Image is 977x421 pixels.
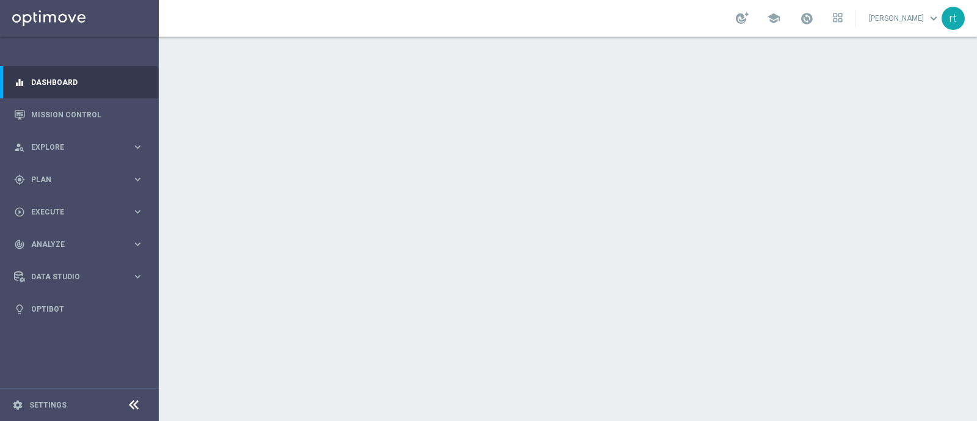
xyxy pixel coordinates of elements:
div: Mission Control [14,98,143,131]
i: keyboard_arrow_right [132,206,143,218]
span: Execute [31,208,132,216]
div: Plan [14,174,132,185]
i: play_circle_outline [14,207,25,218]
button: track_changes Analyze keyboard_arrow_right [13,240,144,249]
i: gps_fixed [14,174,25,185]
i: person_search [14,142,25,153]
span: Analyze [31,241,132,248]
button: equalizer Dashboard [13,78,144,87]
span: Data Studio [31,273,132,280]
div: rt [942,7,965,30]
span: school [767,12,780,25]
button: person_search Explore keyboard_arrow_right [13,142,144,152]
span: keyboard_arrow_down [927,12,940,25]
a: [PERSON_NAME]keyboard_arrow_down [868,9,942,27]
a: Settings [29,401,67,409]
div: Analyze [14,239,132,250]
a: Dashboard [31,66,143,98]
div: Execute [14,207,132,218]
i: track_changes [14,239,25,250]
div: Data Studio [14,271,132,282]
i: lightbulb [14,304,25,315]
div: Dashboard [14,66,143,98]
span: Plan [31,176,132,183]
a: Mission Control [31,98,143,131]
i: equalizer [14,77,25,88]
span: Explore [31,144,132,151]
button: lightbulb Optibot [13,304,144,314]
div: Explore [14,142,132,153]
button: Data Studio keyboard_arrow_right [13,272,144,282]
a: Optibot [31,293,143,325]
i: keyboard_arrow_right [132,174,143,185]
button: gps_fixed Plan keyboard_arrow_right [13,175,144,185]
button: Mission Control [13,110,144,120]
button: play_circle_outline Execute keyboard_arrow_right [13,207,144,217]
i: keyboard_arrow_right [132,238,143,250]
i: keyboard_arrow_right [132,141,143,153]
i: settings [12,400,23,411]
i: keyboard_arrow_right [132,271,143,282]
div: Optibot [14,293,143,325]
